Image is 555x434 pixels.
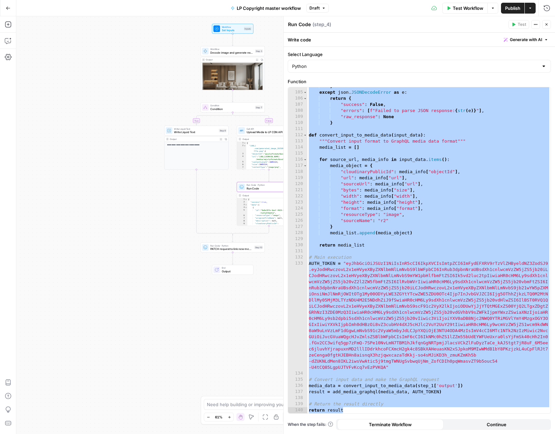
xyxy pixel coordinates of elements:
button: Draft [306,4,329,13]
div: 116 [288,157,307,163]
div: 108 [288,108,307,114]
div: Write code [284,33,555,47]
div: 124 [288,205,307,212]
div: 115 [288,150,307,157]
span: Condition [210,107,253,111]
div: 127 [288,224,307,230]
div: 118 [288,169,307,175]
div: 109 [288,114,307,120]
div: 110 [288,120,307,126]
input: Python [292,63,538,70]
div: Step 7 [255,106,263,109]
div: 138 [288,395,307,401]
div: 133 [288,260,307,370]
div: 111 [288,126,307,132]
div: 126 [288,218,307,224]
span: Toggle code folding, rows 1 through 12 [244,142,246,145]
g: Edge from step_4 to step_7-conditional-end [233,226,269,235]
span: LP Copyright master workflow [237,5,301,12]
span: Publish [505,5,520,12]
span: Decode image and generate new one with Imagen [210,51,253,55]
div: Output [170,138,217,141]
div: 1 [237,198,247,201]
div: 122 [288,193,307,199]
span: 61% [215,414,222,420]
g: Edge from step_3 to step_7 [232,90,233,102]
div: Step 10 [254,246,263,249]
div: 121 [288,187,307,193]
div: 6 [237,163,246,166]
span: Terminate Workflow [369,421,412,428]
div: Inputs [244,27,252,31]
div: 105 [288,89,307,95]
div: 9 [237,222,247,228]
div: 130 [288,242,307,248]
span: Continue [487,421,506,428]
span: End [222,266,250,270]
span: Generate with AI [510,37,542,43]
div: 2 [237,201,247,203]
button: Continue [444,419,550,430]
div: Output [243,138,290,141]
span: Workflow [210,48,253,51]
div: 2 [237,144,246,152]
g: Edge from step_7 to step_1 [233,112,270,125]
span: Toggle code folding, rows 4 through 53 [245,206,247,209]
button: Publish [501,3,524,14]
div: 1 [237,142,246,145]
span: Write Liquid Text [174,127,217,130]
button: Test [508,20,529,29]
span: Toggle code folding, rows 106 through 110 [303,95,307,102]
span: Upload Media to LP CDN API [247,130,290,134]
div: 139 [288,401,307,407]
div: Call APIUpload Media to LP CDN APIStep 1Output{ "[URL] .com/generated_image_20250822_201242_5532 ... [237,126,301,169]
div: 8 [237,169,246,171]
div: WorkflowDecode image and generate new one with ImagenStep 3Output [200,46,265,90]
div: Step 9 [219,129,227,132]
div: 132 [288,254,307,260]
div: 7 [237,217,247,220]
label: Select Language [288,51,551,58]
div: 125 [288,212,307,218]
div: Output [206,58,253,61]
div: WorkflowSet InputsInputs [200,24,265,34]
a: When the step fails: [288,421,333,428]
g: Edge from step_9 to step_7-conditional-end [196,169,233,235]
div: 123 [288,199,307,205]
g: Edge from step_7 to step_9 [196,112,233,125]
div: Output [243,194,290,197]
label: Function [288,78,551,85]
g: Edge from step_10 to end [232,252,233,264]
g: Edge from start to step_3 [232,34,233,46]
button: Test Workflow [442,3,487,14]
span: Toggle code folding, rows 1 through 111 [245,198,247,201]
div: 107 [288,102,307,108]
span: Call API [247,127,290,130]
div: 5 [237,209,247,214]
span: ( step_4 ) [312,21,331,28]
span: Workflow [222,25,242,29]
div: 131 [288,248,307,254]
div: 135 [288,377,307,383]
div: 134 [288,370,307,377]
div: EndOutput [200,265,265,275]
div: Run Code · PythonPATCH request to link new media - Run CodeStep 10 [200,242,265,252]
span: Run Code [247,186,289,191]
span: Toggle code folding, rows 2 through 11 [244,144,246,147]
button: Generate with AI [501,35,551,44]
div: 4 [237,206,247,209]
div: 140 [288,407,307,413]
div: 119 [288,175,307,181]
div: 136 [288,383,307,389]
div: 4 [237,155,246,161]
span: Draft [309,5,320,11]
textarea: Run Code [288,21,311,28]
div: 8 [237,220,247,222]
span: Test [518,21,526,28]
div: Step 3 [255,49,263,53]
button: LP Copyright master workflow [227,3,305,14]
g: Edge from step_1 to step_4 [268,169,270,181]
span: Toggle code folding, rows 117 through 127 [303,163,307,169]
div: 114 [288,144,307,150]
